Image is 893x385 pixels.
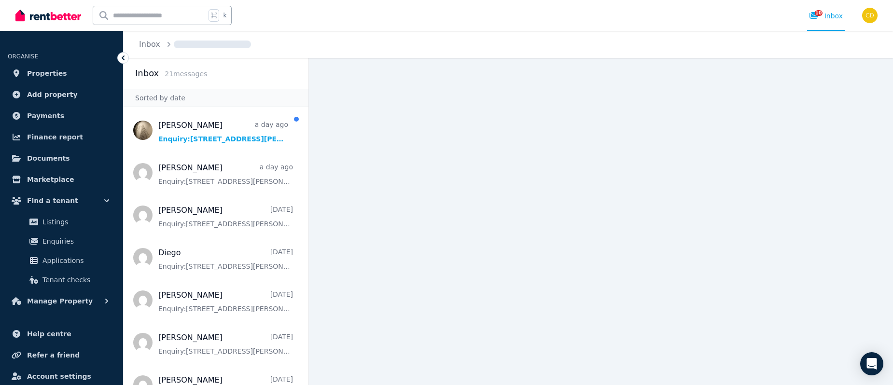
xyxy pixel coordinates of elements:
[139,40,160,49] a: Inbox
[8,291,115,311] button: Manage Property
[27,328,71,340] span: Help centre
[27,174,74,185] span: Marketplace
[158,205,293,229] a: [PERSON_NAME][DATE]Enquiry:[STREET_ADDRESS][PERSON_NAME].
[42,235,108,247] span: Enquiries
[12,212,112,232] a: Listings
[860,352,883,375] div: Open Intercom Messenger
[124,107,308,385] nav: Message list
[124,89,308,107] div: Sorted by date
[8,53,38,60] span: ORGANISE
[8,64,115,83] a: Properties
[27,152,70,164] span: Documents
[158,247,293,271] a: Diego[DATE]Enquiry:[STREET_ADDRESS][PERSON_NAME].
[27,89,78,100] span: Add property
[27,195,78,206] span: Find a tenant
[158,332,293,356] a: [PERSON_NAME][DATE]Enquiry:[STREET_ADDRESS][PERSON_NAME].
[27,371,91,382] span: Account settings
[27,68,67,79] span: Properties
[158,162,293,186] a: [PERSON_NAME]a day agoEnquiry:[STREET_ADDRESS][PERSON_NAME].
[42,274,108,286] span: Tenant checks
[223,12,226,19] span: k
[862,8,878,23] img: Chris Dimitropoulos
[165,70,207,78] span: 21 message s
[8,85,115,104] a: Add property
[124,31,263,58] nav: Breadcrumb
[42,255,108,266] span: Applications
[8,324,115,344] a: Help centre
[12,270,112,289] a: Tenant checks
[8,106,115,125] a: Payments
[42,216,108,228] span: Listings
[27,131,83,143] span: Finance report
[8,149,115,168] a: Documents
[8,191,115,210] button: Find a tenant
[8,127,115,147] a: Finance report
[12,251,112,270] a: Applications
[809,11,843,21] div: Inbox
[15,8,81,23] img: RentBetter
[8,345,115,365] a: Refer a friend
[135,67,159,80] h2: Inbox
[158,120,288,144] a: [PERSON_NAME]a day agoEnquiry:[STREET_ADDRESS][PERSON_NAME].
[12,232,112,251] a: Enquiries
[158,289,293,314] a: [PERSON_NAME][DATE]Enquiry:[STREET_ADDRESS][PERSON_NAME].
[815,10,823,16] span: 10
[27,349,80,361] span: Refer a friend
[27,110,64,122] span: Payments
[27,295,93,307] span: Manage Property
[8,170,115,189] a: Marketplace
